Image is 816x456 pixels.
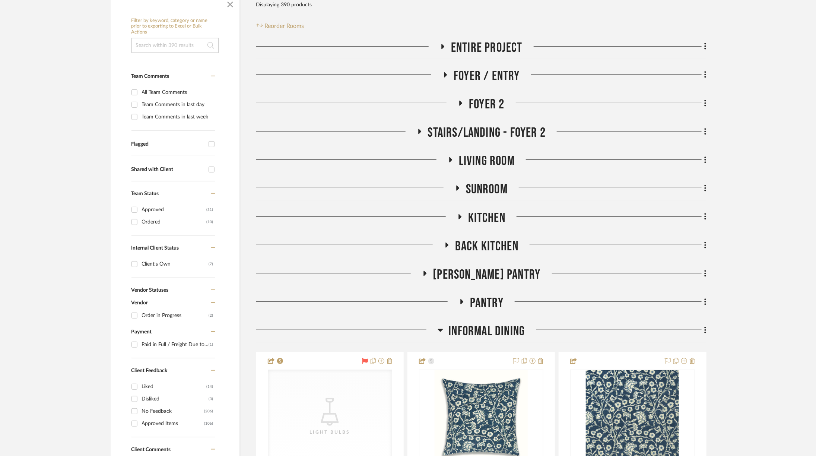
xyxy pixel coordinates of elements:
div: No Feedback [142,405,204,417]
span: Entire Project [451,40,523,56]
span: Living Room [459,153,515,169]
span: Sunroom [466,181,508,197]
span: Vendor [131,300,148,305]
span: Kitchen [468,210,505,226]
div: (14) [207,381,213,393]
div: (3) [209,393,213,405]
span: Payment [131,329,152,335]
div: Order in Progress [142,310,209,322]
span: Team Status [131,191,159,196]
div: (206) [204,405,213,417]
div: Approved [142,204,207,216]
div: (106) [204,418,213,430]
span: Back Kitchen [455,238,518,254]
div: Light Bulbs [293,428,367,436]
div: Approved Items [142,418,204,430]
div: (31) [207,204,213,216]
div: Liked [142,381,207,393]
span: [PERSON_NAME] Pantry [433,267,541,283]
div: Disliked [142,393,209,405]
h6: Filter by keyword, category or name prior to exporting to Excel or Bulk Actions [131,18,219,35]
span: Client Feedback [131,368,168,373]
div: Paid in Full / Freight Due to Ship [142,339,209,351]
div: Client's Own [142,258,209,270]
input: Search within 390 results [131,38,219,53]
span: Foyer / Entry [454,68,520,84]
span: Client Comments [131,447,171,452]
span: Vendor Statuses [131,288,169,293]
div: All Team Comments [142,86,213,98]
button: Reorder Rooms [256,22,304,31]
span: Stairs/Landing - Foyer 2 [428,125,546,141]
div: (7) [209,258,213,270]
div: (1) [209,339,213,351]
div: Shared with Client [131,167,205,173]
span: Reorder Rooms [264,22,304,31]
div: Team Comments in last day [142,99,213,111]
div: Ordered [142,216,207,228]
div: Flagged [131,141,205,148]
div: Team Comments in last week [142,111,213,123]
span: Informal DIning [449,323,525,339]
span: Team Comments [131,74,169,79]
div: (10) [207,216,213,228]
span: Pantry [470,295,504,311]
div: (2) [209,310,213,322]
span: Foyer 2 [469,96,504,113]
span: Internal Client Status [131,246,179,251]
